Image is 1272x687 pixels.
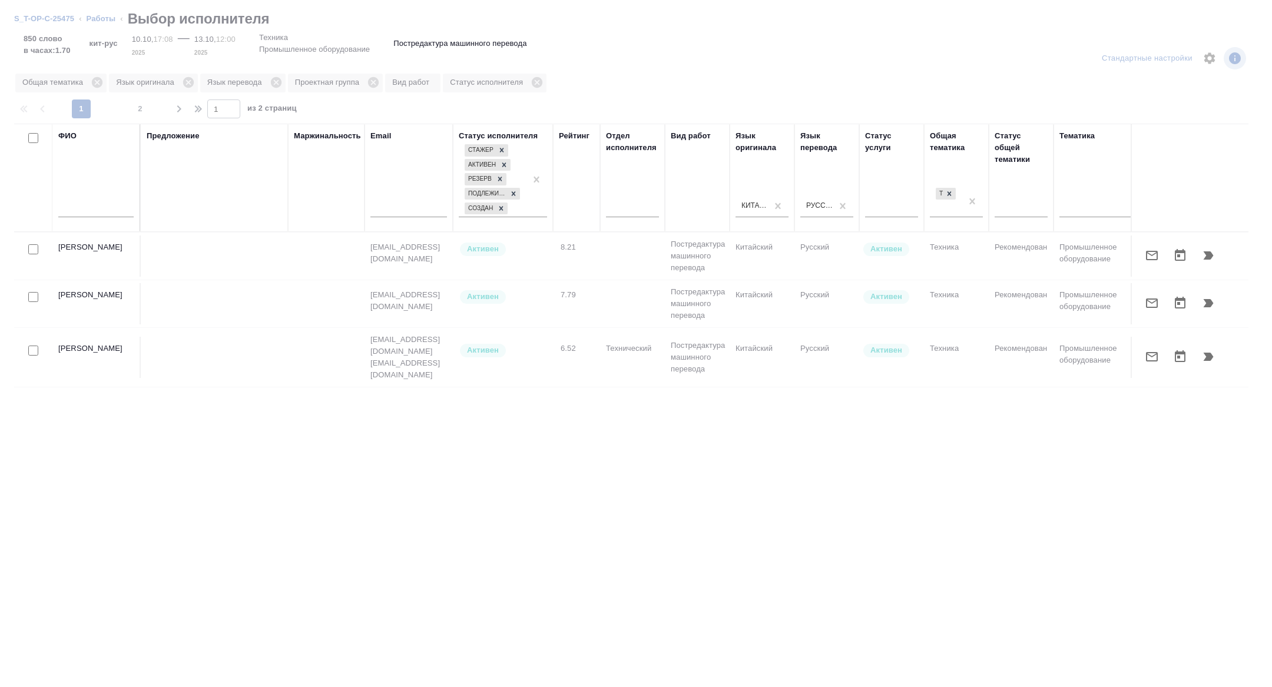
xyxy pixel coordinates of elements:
[606,130,659,154] div: Отдел исполнителя
[930,130,983,154] div: Общая тематика
[671,130,711,142] div: Вид работ
[1194,241,1223,270] button: Продолжить
[736,130,789,154] div: Язык оригинала
[1166,343,1194,371] button: Открыть календарь загрузки
[52,283,141,324] td: [PERSON_NAME]
[1138,343,1166,371] button: Отправить предложение о работе
[465,203,495,215] div: Создан
[52,337,141,378] td: [PERSON_NAME]
[52,235,141,277] td: [PERSON_NAME]
[1138,289,1166,317] button: Отправить предложение о работе
[1166,289,1194,317] button: Открыть календарь загрузки
[147,130,200,142] div: Предложение
[936,188,943,200] div: Техника
[459,130,538,142] div: Статус исполнителя
[463,201,509,216] div: Стажер, Активен, Резерв, Подлежит внедрению, Создан
[28,346,38,356] input: Выбери исполнителей, чтобы отправить приглашение на работу
[559,130,589,142] div: Рейтинг
[463,143,509,158] div: Стажер, Активен, Резерв, Подлежит внедрению, Создан
[465,159,498,171] div: Активен
[1166,241,1194,270] button: Открыть календарь загрузки
[465,173,493,185] div: Резерв
[806,201,833,211] div: Русский
[741,201,768,211] div: Китайский
[1194,289,1223,317] button: Продолжить
[294,130,361,142] div: Маржинальность
[463,187,521,201] div: Стажер, Активен, Резерв, Подлежит внедрению, Создан
[865,130,918,154] div: Статус услуги
[800,130,853,154] div: Язык перевода
[28,244,38,254] input: Выбери исполнителей, чтобы отправить приглашение на работу
[463,158,512,172] div: Стажер, Активен, Резерв, Подлежит внедрению, Создан
[370,130,391,142] div: Email
[28,292,38,302] input: Выбери исполнителей, чтобы отправить приглашение на работу
[1059,130,1095,142] div: Тематика
[465,188,507,200] div: Подлежит внедрению
[58,130,77,142] div: ФИО
[465,144,495,157] div: Стажер
[463,172,508,187] div: Стажер, Активен, Резерв, Подлежит внедрению, Создан
[995,130,1048,165] div: Статус общей тематики
[1138,241,1166,270] button: Отправить предложение о работе
[935,187,957,201] div: Техника
[393,38,526,49] p: Постредактура машинного перевода
[1194,343,1223,371] button: Продолжить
